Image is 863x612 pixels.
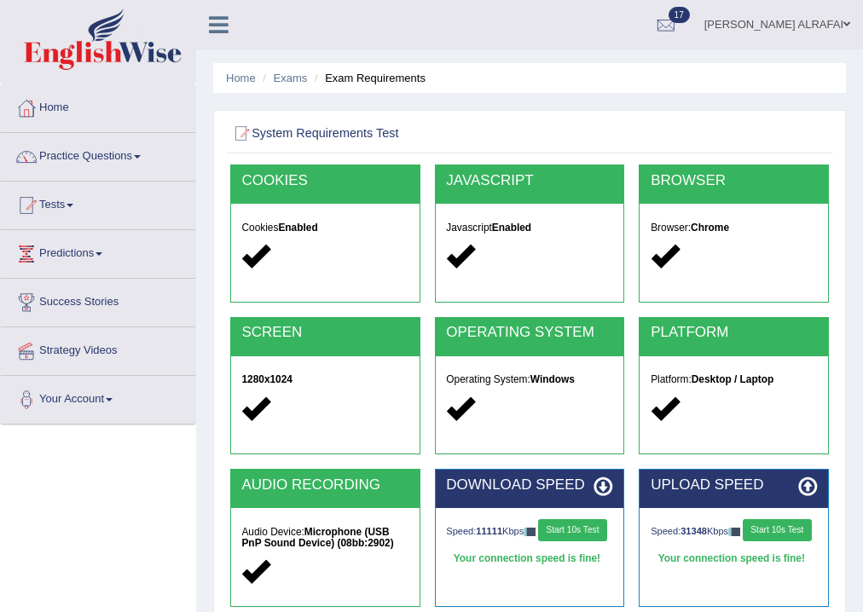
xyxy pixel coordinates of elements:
h5: Operating System: [446,374,612,385]
h2: JAVASCRIPT [446,173,612,189]
div: Speed: Kbps [446,519,612,545]
h5: Javascript [446,222,612,234]
h2: UPLOAD SPEED [651,477,817,494]
h5: Cookies [241,222,408,234]
h5: Platform: [651,374,817,385]
div: Your connection speed is fine! [446,548,612,570]
strong: Microphone (USB PnP Sound Device) (08bb:2902) [241,526,393,549]
h2: DOWNLOAD SPEED [446,477,612,494]
button: Start 10s Test [538,519,607,541]
h2: OPERATING SYSTEM [446,325,612,341]
h2: System Requirements Test [230,123,602,145]
h2: COOKIES [241,173,408,189]
h2: PLATFORM [651,325,817,341]
li: Exam Requirements [310,70,426,86]
strong: 1280x1024 [241,373,292,385]
a: Your Account [1,376,195,419]
span: 17 [669,7,690,23]
h2: AUDIO RECORDING [241,477,408,494]
a: Home [1,84,195,127]
img: ajax-loader-fb-connection.gif [524,528,536,535]
strong: Windows [530,373,575,385]
strong: Desktop / Laptop [692,373,773,385]
img: ajax-loader-fb-connection.gif [728,528,740,535]
a: Strategy Videos [1,327,195,370]
h5: Browser: [651,222,817,234]
strong: 11111 [476,526,502,536]
a: Home [226,72,256,84]
h5: Audio Device: [241,527,408,549]
strong: Enabled [278,222,317,234]
strong: Enabled [492,222,531,234]
h2: SCREEN [241,325,408,341]
a: Predictions [1,230,195,273]
button: Start 10s Test [743,519,812,541]
div: Speed: Kbps [651,519,817,545]
h2: BROWSER [651,173,817,189]
div: Your connection speed is fine! [651,548,817,570]
a: Success Stories [1,279,195,321]
strong: Chrome [691,222,729,234]
strong: 31348 [681,526,707,536]
a: Tests [1,182,195,224]
a: Exams [274,72,308,84]
a: Practice Questions [1,133,195,176]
